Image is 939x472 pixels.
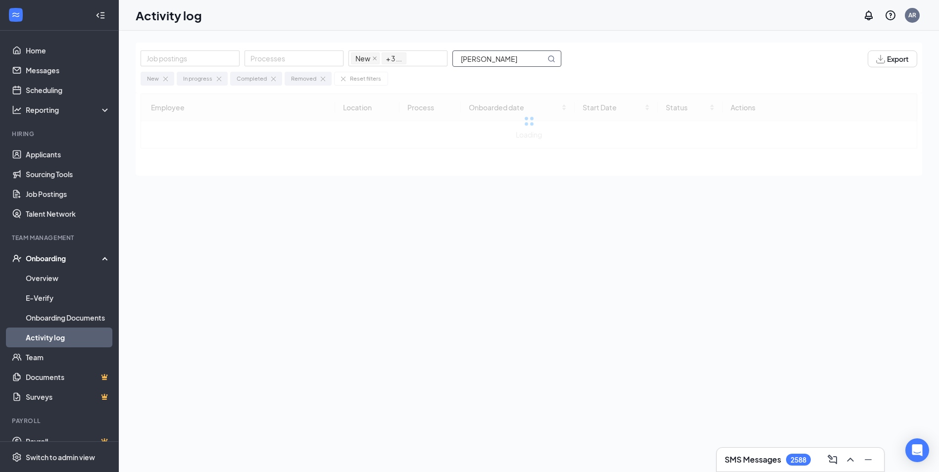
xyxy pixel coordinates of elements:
svg: ComposeMessage [827,454,839,466]
a: Scheduling [26,80,110,100]
div: Removed [291,74,316,83]
div: Reporting [26,105,111,115]
svg: ChevronUp [844,454,856,466]
div: 2588 [791,456,806,464]
a: Job Postings [26,184,110,204]
div: New [147,74,159,83]
a: E-Verify [26,288,110,308]
a: Team [26,347,110,367]
span: Export [887,55,909,62]
a: PayrollCrown [26,431,110,451]
button: ChevronUp [842,452,858,468]
svg: Minimize [862,454,874,466]
svg: MagnifyingGlass [547,55,555,63]
span: + 3 ... [386,53,402,64]
span: New [351,52,380,64]
div: Switch to admin view [26,452,95,462]
div: Onboarding [26,253,102,263]
svg: WorkstreamLogo [11,10,21,20]
svg: Settings [12,452,22,462]
button: Export [868,50,917,67]
div: Hiring [12,130,108,138]
a: Onboarding Documents [26,308,110,328]
a: Home [26,41,110,60]
svg: Analysis [12,105,22,115]
div: Completed [237,74,267,83]
a: Overview [26,268,110,288]
svg: QuestionInfo [885,9,896,21]
span: + 3 ... [382,52,406,64]
a: SurveysCrown [26,387,110,407]
h1: Activity log [136,7,202,24]
svg: UserCheck [12,253,22,263]
span: close [372,56,377,61]
a: DocumentsCrown [26,367,110,387]
svg: Notifications [863,9,875,21]
div: Open Intercom Messenger [905,438,929,462]
div: AR [908,11,916,19]
h3: SMS Messages [725,454,781,465]
svg: Collapse [96,10,105,20]
a: Sourcing Tools [26,164,110,184]
div: In progress [183,74,212,83]
div: Team Management [12,234,108,242]
a: Activity log [26,328,110,347]
div: Payroll [12,417,108,425]
button: Minimize [860,452,876,468]
div: Reset filters [350,74,381,83]
span: New [355,53,370,64]
button: ComposeMessage [825,452,840,468]
a: Messages [26,60,110,80]
a: Talent Network [26,204,110,224]
a: Applicants [26,144,110,164]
